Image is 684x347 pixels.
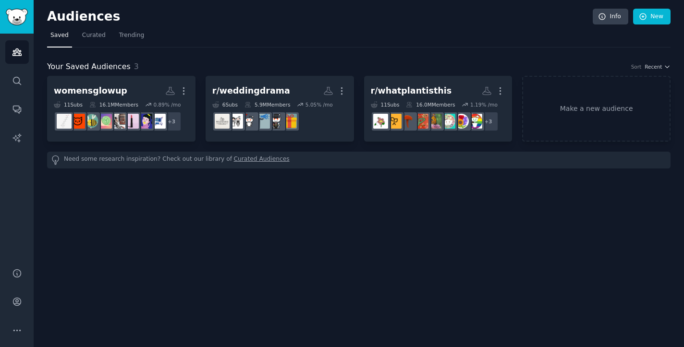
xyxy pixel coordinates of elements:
[234,155,290,165] a: Curated Audiences
[645,63,662,70] span: Recent
[645,63,671,70] button: Recent
[633,9,671,25] a: New
[454,114,469,129] img: flowers
[47,152,671,168] div: Need some research inspiration? Check out our library of
[153,101,181,108] div: 0.89 % /mo
[269,114,283,129] img: weddingshaming
[440,114,455,129] img: succulents
[110,114,125,129] img: AustralianMakeup
[47,9,593,24] h2: Audiences
[97,114,112,129] img: asianbeautyexchange
[522,76,671,142] a: Make a new audience
[54,85,127,97] div: womensglowup
[470,101,498,108] div: 1.19 % /mo
[119,31,144,40] span: Trending
[478,111,499,132] div: + 3
[406,101,455,108] div: 16.0M Members
[631,63,642,70] div: Sort
[387,114,402,129] img: GardeningUK
[47,61,131,73] span: Your Saved Audiences
[373,114,388,129] img: plants
[212,101,238,108] div: 6 Sub s
[47,76,195,142] a: womensglowup11Subs16.1MMembers0.89% /mo+3indianbeautyhaulsbeautytalkphbeautyAustralianMakeupasian...
[242,114,256,129] img: weddingplanning
[467,114,482,129] img: houseplants
[82,31,106,40] span: Curated
[89,101,138,108] div: 16.1M Members
[364,76,513,142] a: r/whatplantisthis11Subs16.0MMembers1.19% /mo+3houseplantsflowerssucculentsgardeningplantmycologyG...
[134,62,139,71] span: 3
[206,76,354,142] a: r/weddingdrama6Subs5.9MMembers5.05% /moGiftIdeasweddingshamingAdviceweddingplanningweddingwedding...
[151,114,166,129] img: indianbeautyhauls
[414,114,428,129] img: plant
[244,101,290,108] div: 5.9M Members
[282,114,297,129] img: GiftIdeas
[116,28,147,48] a: Trending
[6,9,28,25] img: GummySearch logo
[57,114,72,129] img: tretinoin
[305,101,333,108] div: 5.05 % /mo
[212,85,290,97] div: r/weddingdrama
[215,114,230,129] img: weddingdrama
[228,114,243,129] img: wedding
[371,85,452,97] div: r/whatplantisthis
[593,9,628,25] a: Info
[84,114,98,129] img: AsianBeauty
[50,31,69,40] span: Saved
[137,114,152,129] img: beautytalkph
[371,101,400,108] div: 11 Sub s
[47,28,72,48] a: Saved
[161,111,182,132] div: + 3
[427,114,442,129] img: gardening
[124,114,139,129] img: beauty
[255,114,270,129] img: Advice
[79,28,109,48] a: Curated
[70,114,85,129] img: 30PlusSkinCare
[54,101,83,108] div: 11 Sub s
[400,114,415,129] img: mycology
